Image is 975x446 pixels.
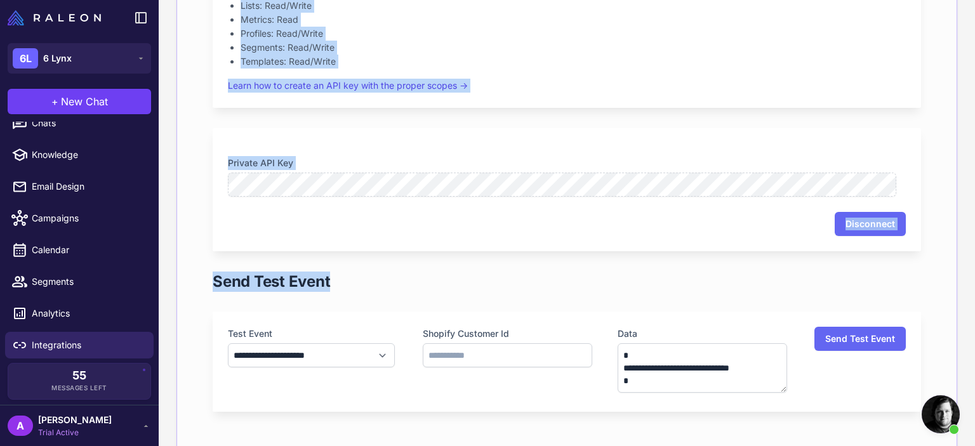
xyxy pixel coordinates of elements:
[618,327,787,341] label: Data
[72,370,86,381] span: 55
[241,13,906,27] li: Metrics: Read
[5,205,154,232] a: Campaigns
[228,327,397,341] label: Test Event
[32,148,143,162] span: Knowledge
[32,338,143,352] span: Integrations
[8,10,101,25] img: Raleon Logo
[8,416,33,436] div: A
[8,89,151,114] button: +New Chat
[32,306,143,320] span: Analytics
[922,395,960,433] div: Open chat
[5,268,154,295] a: Segments
[5,110,154,136] a: Chats
[32,180,143,193] span: Email Design
[5,300,154,327] a: Analytics
[241,55,906,69] li: Templates: Read/Write
[38,413,112,427] span: [PERSON_NAME]
[51,94,58,109] span: +
[38,427,112,438] span: Trial Active
[13,48,38,69] div: 6L
[5,173,154,200] a: Email Design
[835,212,906,236] button: Disconnect
[32,116,143,130] span: Chats
[228,156,906,170] label: Private API Key
[423,327,592,341] label: Shopify Customer Id
[5,141,154,168] a: Knowledge
[32,275,143,289] span: Segments
[241,27,906,41] li: Profiles: Read/Write
[61,94,108,109] span: New Chat
[228,80,468,91] a: Learn how to create an API key with the proper scopes →
[43,51,72,65] span: 6 Lynx
[32,243,143,257] span: Calendar
[241,41,906,55] li: Segments: Read/Write
[5,332,154,358] a: Integrations
[8,10,106,25] a: Raleon Logo
[5,237,154,263] a: Calendar
[814,327,906,351] button: Send Test Event
[8,43,151,74] button: 6L6 Lynx
[213,272,330,292] h1: Send Test Event
[32,211,143,225] span: Campaigns
[51,383,107,393] span: Messages Left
